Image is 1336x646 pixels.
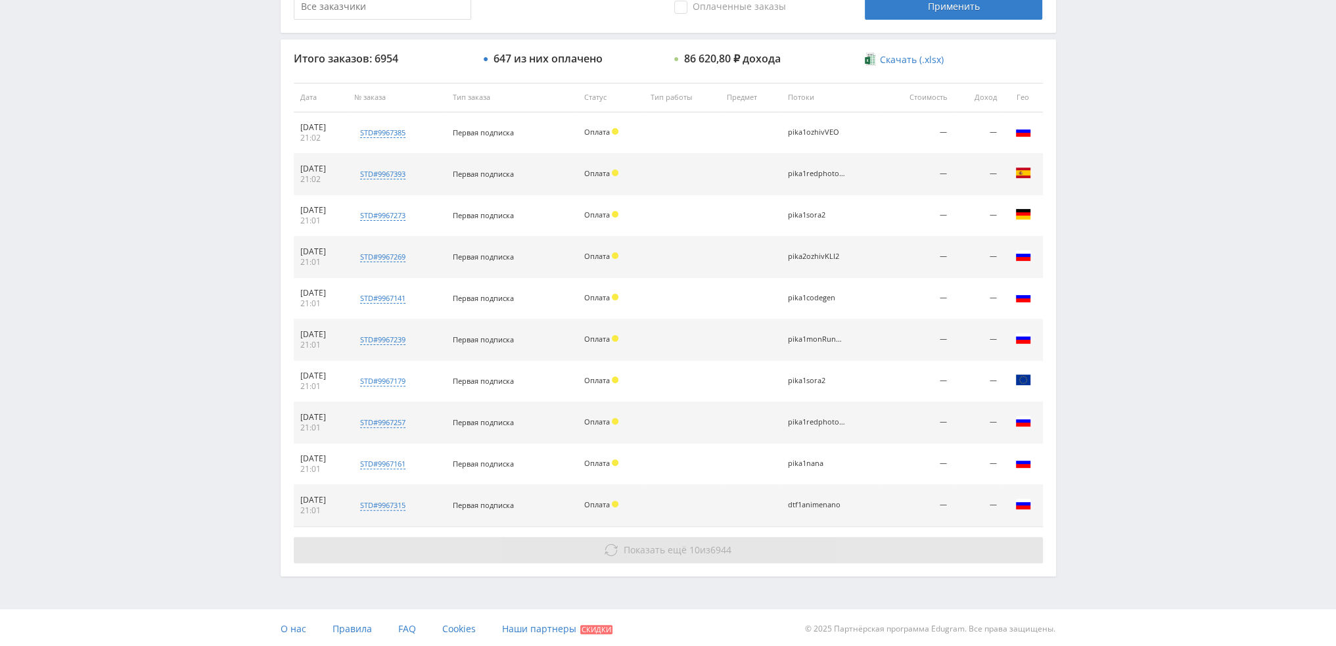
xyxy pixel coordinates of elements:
span: Холд [612,335,618,342]
div: 21:01 [300,423,342,433]
div: [DATE] [300,164,342,174]
div: [DATE] [300,246,342,257]
span: Первая подписка [453,376,514,386]
span: FAQ [398,622,416,635]
span: Холд [612,294,618,300]
td: — [883,278,954,319]
div: [DATE] [300,495,342,505]
span: Оплаченные заказы [674,1,786,14]
td: — [883,112,954,154]
div: std#9967257 [360,417,405,428]
span: из [624,543,731,556]
div: pika1redphotoNano [788,170,847,178]
div: 21:01 [300,298,342,309]
td: — [883,154,954,195]
a: Скачать (.xlsx) [865,53,944,66]
div: 21:01 [300,340,342,350]
th: Доход [954,83,1003,112]
th: Потоки [781,83,883,112]
div: std#9967393 [360,169,405,179]
span: Оплата [584,417,610,427]
td: — [883,237,954,278]
div: 21:01 [300,464,342,474]
div: 21:01 [300,505,342,516]
span: Холд [612,128,618,135]
div: std#9967269 [360,252,405,262]
div: 21:01 [300,381,342,392]
td: — [883,319,954,361]
div: pika1sora2 [788,377,847,385]
span: Оплата [584,499,610,509]
td: — [883,402,954,444]
div: [DATE] [300,288,342,298]
td: — [954,402,1003,444]
span: Первая подписка [453,335,514,344]
td: — [954,154,1003,195]
div: pika1redphotoNano [788,418,847,427]
img: xlsx [865,53,876,66]
img: rus.png [1015,248,1031,264]
span: Холд [612,211,618,218]
div: pika1sora2 [788,211,847,219]
span: Первая подписка [453,252,514,262]
span: Оплата [584,251,610,261]
div: [DATE] [300,329,342,340]
span: Первая подписка [453,169,514,179]
img: eu.png [1015,372,1031,388]
span: 6944 [710,543,731,556]
span: Первая подписка [453,459,514,469]
div: std#9967273 [360,210,405,221]
th: Гео [1003,83,1043,112]
span: Оплата [584,292,610,302]
td: — [883,195,954,237]
div: std#9967161 [360,459,405,469]
div: std#9967179 [360,376,405,386]
span: Холд [612,377,618,383]
td: — [883,485,954,526]
span: О нас [281,622,306,635]
div: pika1codegen [788,294,847,302]
div: 21:01 [300,216,342,226]
div: std#9967239 [360,335,405,345]
img: esp.png [1015,165,1031,181]
img: rus.png [1015,331,1031,346]
td: — [954,278,1003,319]
span: Показать ещё [624,543,687,556]
span: Оплата [584,210,610,219]
span: Холд [612,170,618,176]
span: Скачать (.xlsx) [880,55,944,65]
div: 21:02 [300,174,342,185]
img: rus.png [1015,413,1031,429]
img: deu.png [1015,206,1031,222]
span: 10 [689,543,700,556]
span: Правила [333,622,372,635]
div: pika1ozhivVEO [788,128,847,137]
td: — [883,444,954,485]
td: — [954,112,1003,154]
th: Предмет [720,83,781,112]
th: Стоимость [883,83,954,112]
div: Итого заказов: 6954 [294,53,471,64]
div: [DATE] [300,412,342,423]
th: Тип работы [644,83,720,112]
button: Показать ещё 10из6944 [294,537,1043,563]
div: 86 620,80 ₽ дохода [684,53,781,64]
td: — [954,444,1003,485]
span: Cookies [442,622,476,635]
span: Первая подписка [453,500,514,510]
td: — [954,319,1003,361]
img: rus.png [1015,289,1031,305]
td: — [954,237,1003,278]
span: Оплата [584,375,610,385]
div: [DATE] [300,122,342,133]
div: std#9967315 [360,500,405,511]
div: [DATE] [300,453,342,464]
span: Оплата [584,168,610,178]
span: Холд [612,459,618,466]
td: — [954,361,1003,402]
span: Наши партнеры [502,622,576,635]
div: pika1nana [788,459,847,468]
span: Холд [612,252,618,259]
span: Оплата [584,127,610,137]
th: Дата [294,83,348,112]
